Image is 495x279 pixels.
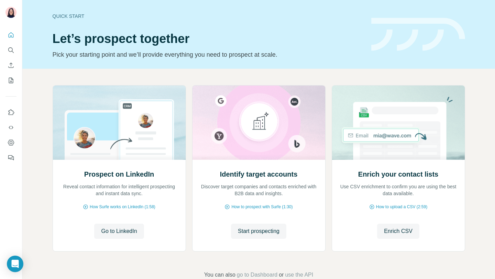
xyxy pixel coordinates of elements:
[204,271,235,279] span: You can also
[358,169,438,179] h2: Enrich your contact lists
[237,271,277,279] button: go to Dashboard
[84,169,154,179] h2: Prospect on LinkedIn
[376,204,427,210] span: How to upload a CSV (2:59)
[5,59,16,71] button: Enrich CSV
[5,136,16,149] button: Dashboard
[339,183,458,197] p: Use CSV enrichment to confirm you are using the best data available.
[231,204,293,210] span: How to prospect with Surfe (1:30)
[101,227,137,235] span: Go to LinkedIn
[220,169,298,179] h2: Identify target accounts
[5,44,16,56] button: Search
[53,50,363,59] p: Pick your starting point and we’ll provide everything you need to prospect at scale.
[5,29,16,41] button: Quick start
[5,121,16,134] button: Use Surfe API
[285,271,313,279] button: use the API
[279,271,284,279] span: or
[7,256,23,272] div: Open Intercom Messenger
[53,86,186,160] img: Prospect on LinkedIn
[53,32,363,46] h1: Let’s prospect together
[199,183,318,197] p: Discover target companies and contacts enriched with B2B data and insights.
[53,13,363,20] div: Quick start
[5,74,16,87] button: My lists
[60,183,179,197] p: Reveal contact information for intelligent prospecting and instant data sync.
[231,224,286,239] button: Start prospecting
[377,224,419,239] button: Enrich CSV
[384,227,412,235] span: Enrich CSV
[332,86,465,160] img: Enrich your contact lists
[238,227,279,235] span: Start prospecting
[5,152,16,164] button: Feedback
[94,224,144,239] button: Go to LinkedIn
[90,204,155,210] span: How Surfe works on LinkedIn (1:58)
[5,7,16,18] img: Avatar
[371,18,465,51] img: banner
[5,106,16,119] button: Use Surfe on LinkedIn
[192,86,326,160] img: Identify target accounts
